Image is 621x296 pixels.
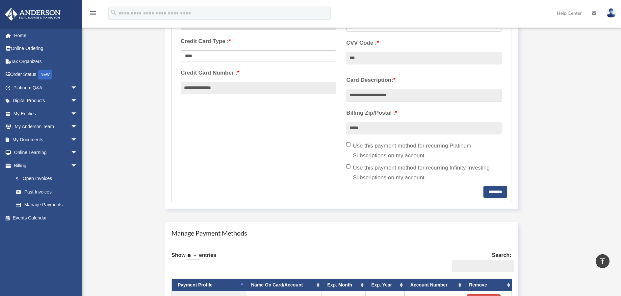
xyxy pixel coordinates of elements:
i: menu [89,9,97,17]
label: Show entries [171,251,216,266]
a: $Open Invoices [9,172,87,186]
a: My Documentsarrow_drop_down [5,133,87,146]
a: Digital Productsarrow_drop_down [5,94,87,107]
span: arrow_drop_down [71,81,84,95]
a: Billingarrow_drop_down [5,159,87,172]
span: arrow_drop_down [71,146,84,160]
th: Account Number: activate to sort column ascending [404,279,463,291]
label: CVV Code : [346,38,502,48]
select: Showentries [186,252,199,260]
a: My Anderson Teamarrow_drop_down [5,120,87,133]
label: Search: [450,251,511,272]
a: Platinum Q&Aarrow_drop_down [5,81,87,94]
img: Anderson Advisors Platinum Portal [3,8,63,21]
input: Use this payment method for recurring Infinity Investing Subscriptions on my account. [346,164,350,169]
th: Exp. Month: activate to sort column ascending [321,279,365,291]
input: Use this payment method for recurring Platinum Subscriptions on my account. [346,142,350,147]
a: My Entitiesarrow_drop_down [5,107,87,120]
span: arrow_drop_down [71,94,84,108]
i: search [110,9,117,16]
a: Order StatusNEW [5,68,87,81]
div: NEW [38,70,52,80]
th: Exp. Year: activate to sort column ascending [365,279,404,291]
h4: Manage Payment Methods [171,228,511,238]
a: vertical_align_top [596,254,609,268]
a: Events Calendar [5,211,87,224]
a: Past Invoices [9,185,87,198]
label: Use this payment method for recurring Infinity Investing Subscriptions on my account. [346,163,502,183]
span: arrow_drop_down [71,133,84,147]
span: $ [19,175,23,183]
a: Tax Organizers [5,55,87,68]
a: Manage Payments [9,198,84,212]
th: Payment Profile: activate to sort column descending [172,279,245,291]
img: User Pic [606,8,616,18]
i: vertical_align_top [599,257,607,265]
span: arrow_drop_down [71,107,84,121]
span: arrow_drop_down [71,120,84,134]
a: Home [5,29,87,42]
span: arrow_drop_down [71,159,84,172]
a: Online Learningarrow_drop_down [5,146,87,159]
label: Use this payment method for recurring Platinum Subscriptions on my account. [346,141,502,161]
label: Billing Zip/Postal : [346,108,502,118]
a: Online Ordering [5,42,87,55]
input: Search: [452,260,514,272]
th: Name On Card/Account: activate to sort column ascending [245,279,322,291]
label: Credit Card Number : [181,68,336,78]
label: Card Description: [346,75,502,85]
th: Remove: activate to sort column ascending [463,279,511,291]
label: Credit Card Type : [181,36,336,46]
a: menu [89,11,97,17]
